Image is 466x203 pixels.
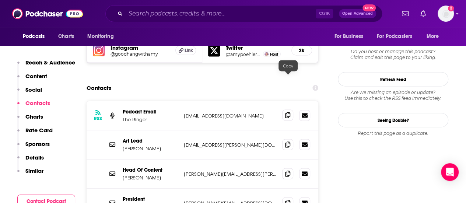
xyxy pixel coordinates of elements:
span: Host [270,52,278,56]
a: Show notifications dropdown [417,7,429,20]
p: Details [25,154,44,161]
p: Content [25,73,47,80]
p: Art Lead [123,137,178,144]
button: Show profile menu [438,6,454,22]
h5: 2k [298,47,306,53]
button: Content [17,73,47,86]
span: New [362,4,376,11]
a: Link [175,45,196,55]
div: Search podcasts, credits, & more... [105,5,382,22]
button: open menu [82,29,123,43]
button: Details [17,154,44,168]
p: Head Of Content [123,167,178,173]
a: Seeing Double? [338,113,448,127]
button: Similar [17,167,43,181]
h5: Instagram [111,44,169,51]
input: Search podcasts, credits, & more... [126,8,316,20]
img: iconImage [93,44,105,56]
p: Sponsors [25,140,50,147]
a: Charts [53,29,78,43]
span: For Podcasters [377,31,412,42]
div: Are we missing an episode or update? Use this to check the RSS feed immediately. [338,89,448,101]
p: Similar [25,167,43,174]
span: Ctrl K [316,9,333,18]
button: Sponsors [17,140,50,154]
p: [PERSON_NAME][EMAIL_ADDRESS][PERSON_NAME][DOMAIN_NAME] [184,171,276,177]
span: For Business [334,31,363,42]
div: Copy [278,60,298,71]
img: User Profile [438,6,454,22]
a: Show notifications dropdown [399,7,411,20]
button: open menu [18,29,54,43]
button: open menu [372,29,423,43]
p: [PERSON_NAME] [123,174,178,181]
button: open menu [421,29,448,43]
p: Rate Card [25,127,53,134]
button: Rate Card [17,127,53,140]
button: Contacts [17,99,50,113]
p: Contacts [25,99,50,106]
p: The Ringer [123,116,178,122]
p: Social [25,86,42,93]
p: Charts [25,113,43,120]
a: @amypoehlerorg [226,51,261,57]
button: Open AdvancedNew [339,9,376,18]
p: Podcast Email [123,108,178,115]
span: Podcasts [23,31,45,42]
div: Report this page as a duplicate. [338,130,448,136]
button: Reach & Audience [17,59,75,73]
p: President [123,196,178,202]
p: [EMAIL_ADDRESS][PERSON_NAME][DOMAIN_NAME] [184,141,276,148]
span: Logged in as SimonElement [438,6,454,22]
span: Monitoring [87,31,113,42]
span: Open Advanced [342,12,373,15]
span: Link [185,47,193,53]
div: Claim and edit this page to your liking. [338,48,448,60]
h2: Contacts [87,81,111,95]
button: open menu [329,29,372,43]
span: Do you host or manage this podcast? [338,48,448,54]
button: Social [17,86,42,100]
button: Refresh Feed [338,72,448,86]
img: Podchaser - Follow, Share and Rate Podcasts [12,7,83,21]
span: More [427,31,439,42]
h5: Twitter [226,44,285,51]
svg: Add a profile image [448,6,454,11]
p: [PERSON_NAME] [123,145,178,151]
p: Reach & Audience [25,59,75,66]
img: Amy Poehler [264,52,269,56]
div: Open Intercom Messenger [441,163,459,181]
h3: RSS [94,115,102,121]
a: @goodhangwithamy [111,51,169,56]
button: Charts [17,113,43,127]
p: [EMAIL_ADDRESS][DOMAIN_NAME] [184,112,276,119]
span: Charts [58,31,74,42]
